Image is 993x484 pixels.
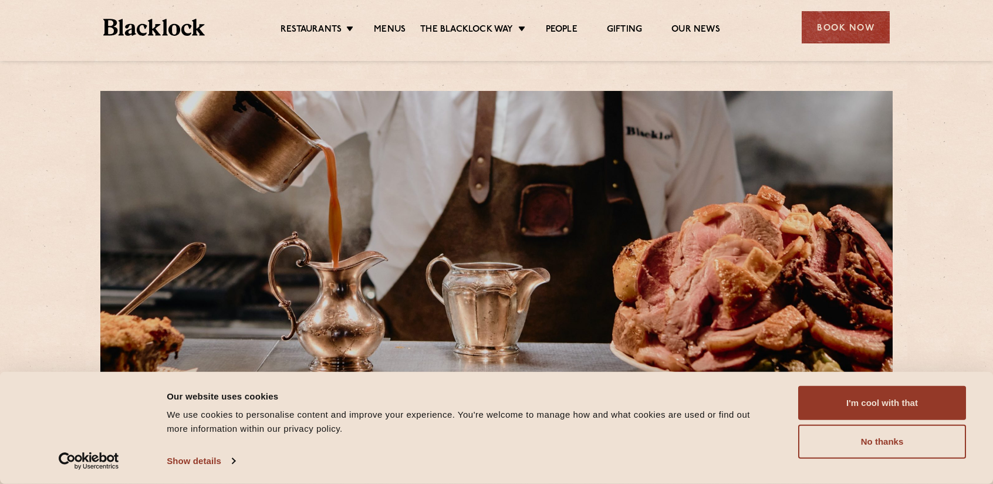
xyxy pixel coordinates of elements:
a: People [546,24,577,37]
a: Our News [671,24,720,37]
a: Usercentrics Cookiebot - opens in a new window [38,452,140,470]
a: The Blacklock Way [420,24,513,37]
button: I'm cool with that [798,386,966,420]
div: Our website uses cookies [167,389,772,403]
button: No thanks [798,425,966,459]
a: Gifting [607,24,642,37]
img: BL_Textured_Logo-footer-cropped.svg [103,19,205,36]
div: Book Now [802,11,890,43]
div: We use cookies to personalise content and improve your experience. You're welcome to manage how a... [167,408,772,436]
a: Menus [374,24,406,37]
a: Restaurants [281,24,342,37]
a: Show details [167,452,235,470]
